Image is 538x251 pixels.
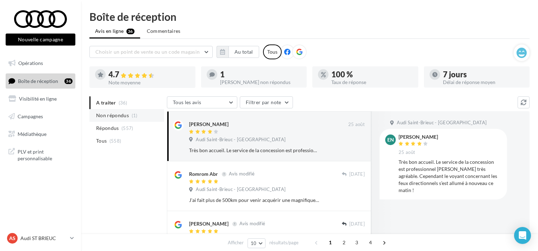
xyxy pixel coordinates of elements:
[196,137,286,143] span: Audi Saint-Brieuc - [GEOGRAPHIC_DATA]
[331,71,413,78] div: 100 %
[331,80,413,85] div: Taux de réponse
[95,49,200,55] span: Choisir un point de vente ou un code magasin
[110,138,121,144] span: (558)
[399,135,438,139] div: [PERSON_NAME]
[217,46,259,58] button: Au total
[189,147,319,154] div: Très bon accueil. Le service de la concession est professionnel [PERSON_NAME] très agréable. Cepe...
[18,147,73,162] span: PLV et print personnalisable
[173,99,201,105] span: Tous les avis
[240,96,293,108] button: Filtrer par note
[263,44,282,59] div: Tous
[251,240,257,246] span: 10
[220,71,301,78] div: 1
[397,120,487,126] span: Audi Saint-Brieuc - [GEOGRAPHIC_DATA]
[514,227,531,244] div: Open Intercom Messenger
[18,78,58,84] span: Boîte de réception
[348,121,365,128] span: 25 août
[18,60,43,66] span: Opérations
[6,34,75,46] button: Nouvelle campagne
[132,113,138,118] span: (1)
[189,197,319,204] div: J'ai fait plus de 500km pour venir acquérir une magnifique e-tron GT et je ne regrette vraiment p...
[96,125,119,132] span: Répondus
[189,220,229,227] div: [PERSON_NAME]
[443,80,524,85] div: Délai de réponse moyen
[89,11,530,22] div: Boîte de réception
[167,96,237,108] button: Tous les avis
[121,125,133,131] span: (557)
[4,109,77,124] a: Campagnes
[4,73,77,89] a: Boîte de réception36
[96,112,129,119] span: Non répondus
[269,239,299,246] span: résultats/page
[20,235,67,242] p: Audi ST BRIEUC
[399,159,501,194] div: Très bon accueil. Le service de la concession est professionnel [PERSON_NAME] très agréable. Cepe...
[228,239,244,246] span: Afficher
[239,221,265,227] span: Avis modifié
[229,171,255,177] span: Avis modifié
[325,237,336,248] span: 1
[399,149,415,156] span: 25 août
[220,80,301,85] div: [PERSON_NAME] non répondus
[4,56,77,71] a: Opérations
[351,237,362,248] span: 3
[189,121,229,128] div: [PERSON_NAME]
[18,131,46,137] span: Médiathèque
[9,235,15,242] span: AS
[387,136,394,143] span: En
[108,80,190,85] div: Note moyenne
[147,28,181,35] span: Commentaires
[4,144,77,165] a: PLV et print personnalisable
[108,71,190,79] div: 4.7
[443,71,524,78] div: 7 jours
[196,186,286,193] span: Audi Saint-Brieuc - [GEOGRAPHIC_DATA]
[229,46,259,58] button: Au total
[89,46,213,58] button: Choisir un point de vente ou un code magasin
[365,237,376,248] span: 4
[338,237,350,248] span: 2
[248,238,265,248] button: 10
[4,91,77,106] a: Visibilité en ligne
[18,113,43,119] span: Campagnes
[96,137,107,144] span: Tous
[19,96,57,102] span: Visibilité en ligne
[64,78,73,84] div: 36
[189,171,218,178] div: Romrom Abr
[4,127,77,142] a: Médiathèque
[6,232,75,245] a: AS Audi ST BRIEUC
[349,171,365,178] span: [DATE]
[349,221,365,227] span: [DATE]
